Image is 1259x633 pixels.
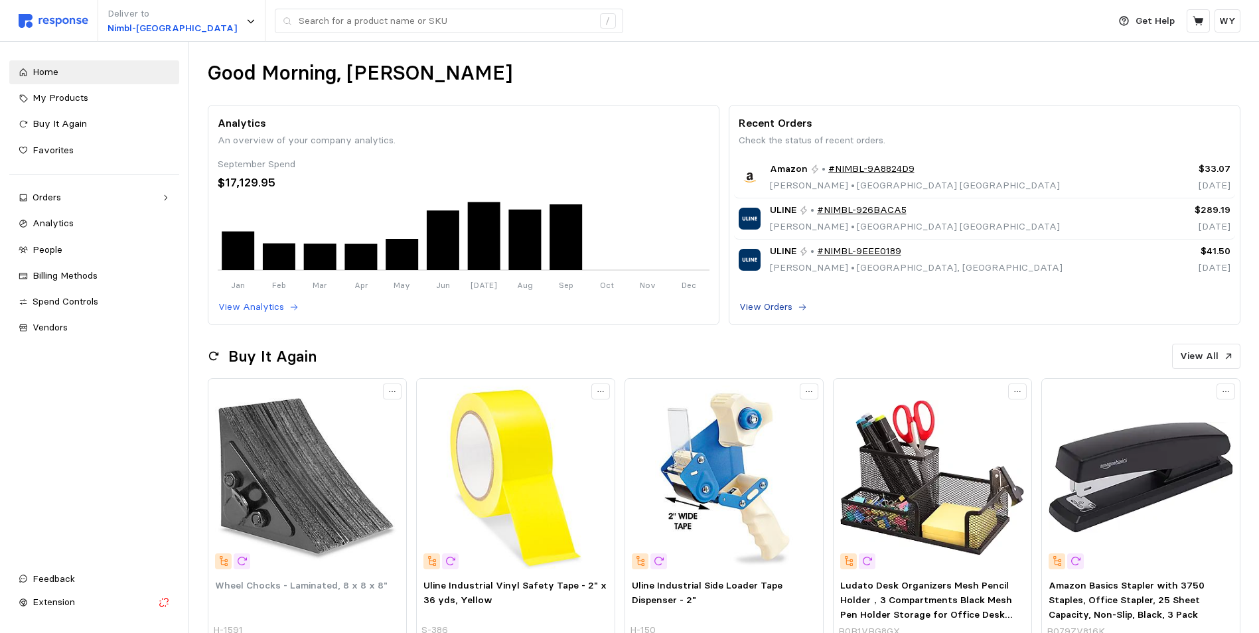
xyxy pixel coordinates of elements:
p: $33.07 [1114,162,1230,176]
a: People [9,238,179,262]
tspan: May [394,280,410,290]
tspan: Jun [436,280,450,290]
span: Uline Industrial Vinyl Safety Tape - 2" x 36 yds, Yellow [423,579,607,606]
button: Feedback [9,567,179,591]
span: • [848,220,857,232]
tspan: Apr [354,280,368,290]
div: $17,129.95 [218,174,709,192]
p: • [810,203,814,218]
img: 816fMy2eNfL._AC_SY300_SX300_QL70_FMwebp_.jpg [840,386,1024,569]
p: [PERSON_NAME] [GEOGRAPHIC_DATA] [GEOGRAPHIC_DATA] [770,178,1060,193]
span: ULINE [770,203,796,218]
span: Billing Methods [33,269,98,281]
a: Buy It Again [9,112,179,136]
tspan: Sep [558,280,573,290]
span: Vendors [33,321,68,333]
tspan: Mar [313,280,327,290]
a: #NIMBL-9A8824D9 [828,162,915,176]
tspan: Dec [682,280,696,290]
span: People [33,244,62,255]
span: Buy It Again [33,117,87,129]
a: Billing Methods [9,264,179,288]
span: Wheel Chocks - Laminated, 8 x 8 x 8" [215,579,388,591]
img: Amazon [739,167,761,188]
p: Recent Orders [739,115,1230,131]
p: $289.19 [1114,203,1230,218]
a: Vendors [9,316,179,340]
button: WY [1215,9,1240,33]
button: Extension [9,591,179,614]
img: svg%3e [19,14,88,28]
span: Feedback [33,573,75,585]
img: H-1591 [215,386,399,569]
a: Spend Controls [9,290,179,314]
p: Check the status of recent orders. [739,133,1230,148]
span: Analytics [33,217,74,229]
img: 61qYnrkvZfL.__AC_SX300_SY300_QL70_FMwebp_.jpg [1049,386,1232,569]
tspan: Jan [231,280,245,290]
p: Nimbl-[GEOGRAPHIC_DATA] [108,21,237,36]
h1: Good Morning, [PERSON_NAME] [208,60,512,86]
p: View Analytics [218,300,284,315]
a: Orders [9,186,179,210]
button: View All [1172,344,1240,369]
div: September Spend [218,157,709,172]
p: $41.50 [1114,244,1230,259]
span: • [848,179,857,191]
tspan: Nov [640,280,656,290]
a: #NIMBL-926BACA5 [817,203,907,218]
input: Search for a product name or SKU [299,9,593,33]
span: My Products [33,92,88,104]
p: Get Help [1136,14,1175,29]
span: Home [33,66,58,78]
p: Deliver to [108,7,237,21]
p: Analytics [218,115,709,131]
p: [PERSON_NAME] [GEOGRAPHIC_DATA], [GEOGRAPHIC_DATA] [770,261,1063,275]
p: • [810,244,814,259]
p: [DATE] [1114,220,1230,234]
div: / [600,13,616,29]
span: Amazon [770,162,808,176]
a: My Products [9,86,179,110]
button: View Orders [739,299,808,315]
span: Amazon Basics Stapler with 3750 Staples, Office Stapler, 25 Sheet Capacity, Non-Slip, Black, 3 Pack [1049,579,1205,620]
tspan: [DATE] [471,280,497,290]
span: Uline Industrial Side Loader Tape Dispenser - 2" [632,579,782,606]
span: • [848,261,857,273]
a: Analytics [9,212,179,236]
a: Home [9,60,179,84]
p: WY [1219,14,1236,29]
span: Spend Controls [33,295,98,307]
tspan: Oct [600,280,614,290]
span: Extension [33,596,75,608]
tspan: Aug [517,280,533,290]
p: An overview of your company analytics. [218,133,709,148]
tspan: Feb [272,280,286,290]
p: [DATE] [1114,261,1230,275]
img: H-150_txt_USEng [632,386,816,569]
div: Orders [33,190,156,205]
p: [DATE] [1114,178,1230,193]
button: Get Help [1111,9,1183,34]
a: #NIMBL-9EEE0189 [817,244,901,259]
p: [PERSON_NAME] [GEOGRAPHIC_DATA] [GEOGRAPHIC_DATA] [770,220,1060,234]
a: Favorites [9,139,179,163]
p: • [822,162,826,176]
button: View Analytics [218,299,299,315]
img: ULINE [739,249,761,271]
span: ULINE [770,244,796,259]
p: View All [1180,349,1219,364]
img: S-386 [423,386,607,569]
span: Favorites [33,144,74,156]
p: View Orders [739,300,792,315]
h2: Buy It Again [228,346,317,367]
img: ULINE [739,208,761,230]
